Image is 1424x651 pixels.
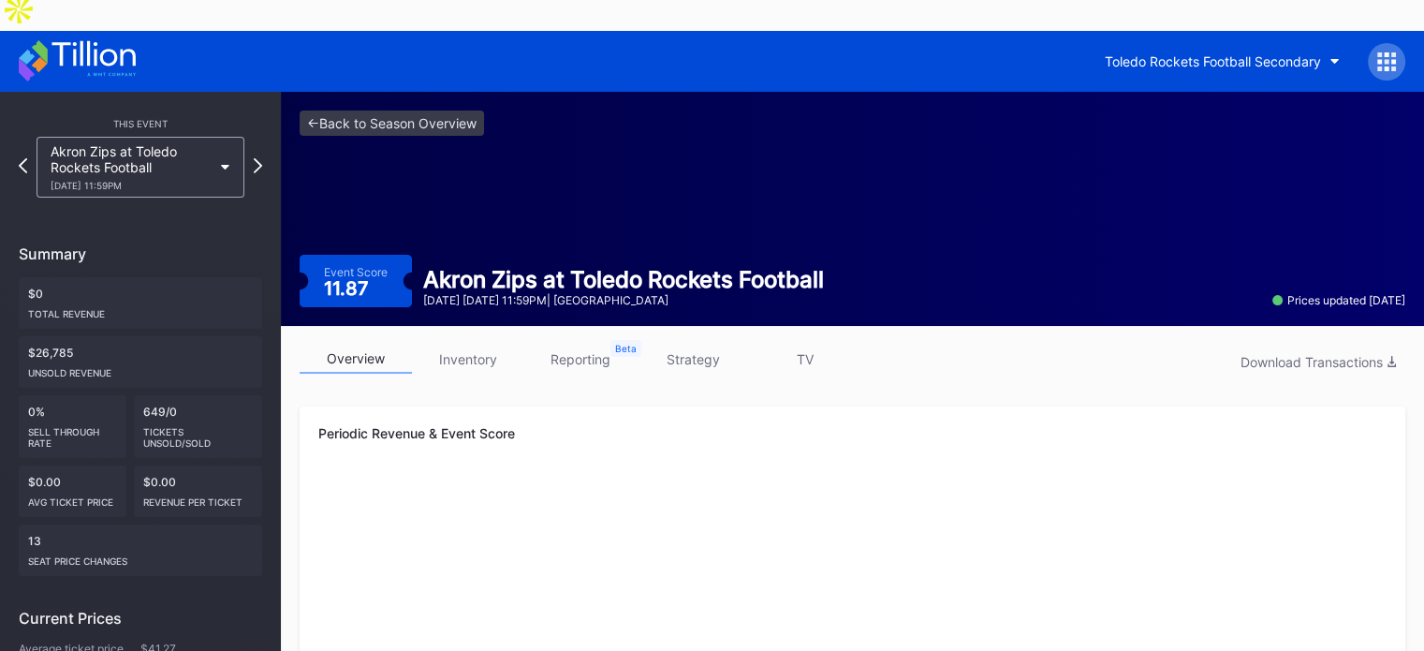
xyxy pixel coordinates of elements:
div: Download Transactions [1240,354,1396,370]
div: Prices updated [DATE] [1272,293,1405,307]
div: $0 [19,277,262,329]
div: Periodic Revenue & Event Score [318,425,1387,441]
div: $0.00 [134,466,263,517]
div: Unsold Revenue [28,360,253,378]
div: 0% [19,395,126,458]
div: Total Revenue [28,301,253,319]
a: reporting [524,345,637,374]
a: inventory [412,345,524,374]
a: strategy [637,345,749,374]
a: overview [300,345,412,374]
div: Avg ticket price [28,489,117,508]
div: 649/0 [134,395,263,458]
div: Toledo Rockets Football Secondary [1105,53,1321,69]
div: [DATE] 11:59PM [51,180,212,191]
div: $0.00 [19,466,126,517]
a: TV [749,345,861,374]
div: Sell Through Rate [28,419,117,449]
div: Akron Zips at Toledo Rockets Football [51,143,212,191]
button: Toledo Rockets Football Secondary [1091,44,1354,79]
div: Current Prices [19,609,262,628]
div: 13 [19,525,262,576]
div: $26,785 [19,336,262,388]
div: Summary [19,244,262,263]
div: Event Score [324,265,388,279]
div: This Event [19,118,262,129]
div: 11.87 [324,279,374,298]
div: [DATE] [DATE] 11:59PM | [GEOGRAPHIC_DATA] [423,293,824,307]
a: <-Back to Season Overview [300,111,484,136]
div: Tickets Unsold/Sold [143,419,254,449]
button: Download Transactions [1231,349,1405,375]
div: Akron Zips at Toledo Rockets Football [423,266,824,293]
div: seat price changes [28,548,253,567]
div: Revenue per ticket [143,489,254,508]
